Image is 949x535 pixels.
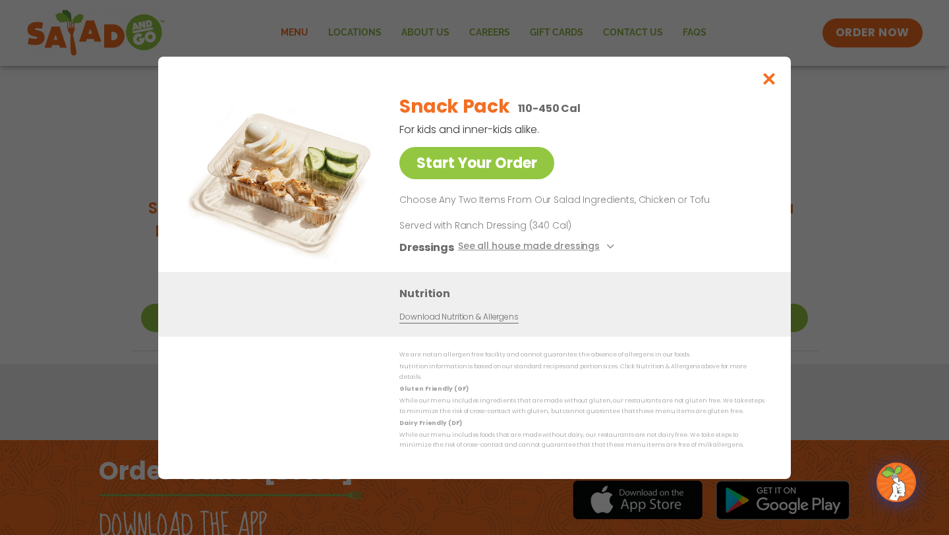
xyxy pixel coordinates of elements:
p: 110-450 Cal [518,100,581,117]
h3: Nutrition [399,285,771,301]
img: wpChatIcon [878,464,915,501]
p: For kids and inner-kids alike. [399,121,696,138]
p: Nutrition information is based on our standard recipes and portion sizes. Click Nutrition & Aller... [399,362,764,382]
strong: Dairy Friendly (DF) [399,418,461,426]
p: We are not an allergen free facility and cannot guarantee the absence of allergens in our foods. [399,350,764,360]
button: Close modal [748,57,791,101]
a: Download Nutrition & Allergens [399,310,518,323]
h3: Dressings [399,239,454,255]
img: Featured product photo for Snack Pack [188,83,372,267]
p: While our menu includes ingredients that are made without gluten, our restaurants are not gluten ... [399,396,764,416]
a: Start Your Order [399,147,554,179]
p: Choose Any Two Items From Our Salad Ingredients, Chicken or Tofu [399,192,759,208]
p: Served with Ranch Dressing (340 Cal) [399,218,643,232]
h2: Snack Pack [399,93,509,121]
p: While our menu includes foods that are made without dairy, our restaurants are not dairy free. We... [399,430,764,451]
button: See all house made dressings [458,239,618,255]
strong: Gluten Friendly (GF) [399,385,468,393]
